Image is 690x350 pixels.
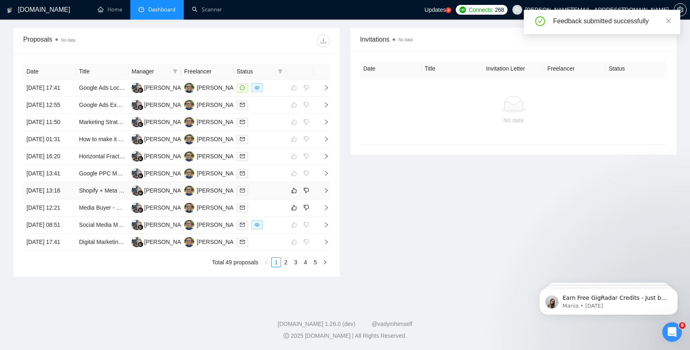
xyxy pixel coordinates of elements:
[144,152,191,161] div: [PERSON_NAME]
[54,255,108,287] button: Messages
[98,6,122,13] a: homeHome
[171,65,179,78] span: filter
[240,137,245,142] span: mail
[144,117,191,126] div: [PERSON_NAME]
[132,135,191,142] a: MC[PERSON_NAME]
[317,34,330,47] button: download
[76,199,128,217] td: Media Buyer - Google Ads Specialist
[483,61,544,77] th: Invitation Letter
[79,84,215,91] a: Google Ads Local Campaign to Show in Google Maps
[8,171,155,202] div: Send us a messageWe typically reply in under a minute
[9,136,154,166] div: Profile image for DimaRate your conversationDima•3h ago
[184,170,244,176] a: RG[PERSON_NAME]
[197,100,244,109] div: [PERSON_NAME]
[662,322,682,342] iframe: Intercom live chat
[424,7,446,13] span: Updates
[16,100,147,113] p: How can we help?
[132,153,191,159] a: MC[PERSON_NAME]
[514,7,520,13] span: user
[264,260,269,265] span: left
[291,204,297,211] span: like
[261,257,271,267] li: Previous Page
[184,118,244,125] a: RG[PERSON_NAME]
[278,321,356,327] a: [DOMAIN_NAME] 1.26.0 (dev)
[17,131,146,139] div: Recent message
[79,153,146,159] a: Horizontal Fractional CMO
[76,148,128,165] td: Horizontal Fractional CMO
[317,38,330,44] span: download
[255,222,259,227] span: eye
[144,186,191,195] div: [PERSON_NAME]
[132,134,142,144] img: MC
[184,204,244,210] a: RG[PERSON_NAME]
[12,209,151,226] button: Search for help
[317,119,329,125] span: right
[132,67,169,76] span: Manager
[605,61,667,77] th: Status
[679,322,686,329] span: 8
[240,188,245,193] span: mail
[138,104,143,110] img: gigradar-bm.png
[184,153,244,159] a: RG[PERSON_NAME]
[197,186,244,195] div: [PERSON_NAME]
[23,131,76,148] td: [DATE] 01:31
[8,124,155,166] div: Recent messageProfile image for DimaRate your conversationDima•3h ago
[132,83,142,93] img: MC
[240,222,245,227] span: mail
[79,136,154,142] a: How to make it with Meta ads
[289,203,299,213] button: like
[173,69,178,74] span: filter
[23,165,76,182] td: [DATE] 13:41
[148,6,176,13] span: Dashboard
[184,134,194,144] img: RG
[132,186,142,196] img: MC
[79,187,257,194] a: Shopify + Meta + Klaviyo + Google Ads Integration & Marketing Expert
[23,114,76,131] td: [DATE] 11:50
[278,69,283,74] span: filter
[323,260,327,265] span: right
[360,61,422,77] th: Date
[144,100,191,109] div: [PERSON_NAME]
[97,13,113,29] img: Profile image for Viktor
[197,152,244,161] div: [PERSON_NAME]
[184,117,194,127] img: RG
[237,67,275,76] span: Status
[144,237,191,246] div: [PERSON_NAME]
[144,203,191,212] div: [PERSON_NAME]
[184,135,244,142] a: RG[PERSON_NAME]
[128,64,181,80] th: Manager
[197,220,244,229] div: [PERSON_NAME]
[317,222,329,228] span: right
[291,187,297,194] span: like
[674,7,686,13] span: setting
[553,16,670,26] div: Feedback submitted successfully
[17,213,66,222] span: Search for help
[317,102,329,108] span: right
[240,120,245,124] span: mail
[184,203,194,213] img: RG
[23,64,76,80] th: Date
[23,34,177,47] div: Proposals
[79,102,215,108] a: Google Ads Expert to Audit Google [PERSON_NAME]
[132,100,142,110] img: MC
[197,237,244,246] div: [PERSON_NAME]
[289,186,299,195] button: like
[310,257,320,267] li: 5
[17,232,136,249] div: ✅ How To: Connect your agency to [DOMAIN_NAME]
[367,116,660,125] div: No data
[76,64,128,80] th: Title
[12,229,151,253] div: ✅ How To: Connect your agency to [DOMAIN_NAME]
[197,117,244,126] div: [PERSON_NAME]
[240,102,245,107] span: mail
[132,203,142,213] img: MC
[138,190,143,196] img: gigradar-bm.png
[132,220,142,230] img: MC
[138,139,143,144] img: gigradar-bm.png
[317,239,329,245] span: right
[317,136,329,142] span: right
[79,204,171,211] a: Media Buyer - Google Ads Specialist
[317,85,329,91] span: right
